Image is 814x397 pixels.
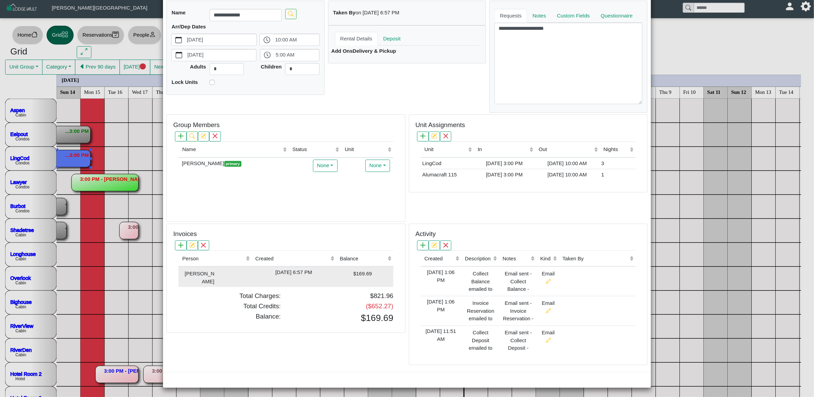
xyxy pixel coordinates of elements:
[539,146,592,153] div: Out
[415,121,465,129] h5: Unit Assignments
[261,64,282,70] b: Children
[552,9,596,23] a: Custom Fields
[431,133,437,139] svg: pencil square
[501,269,535,294] div: Email sent - Collect Balance - Invoice sent to guests to collect final balance
[463,298,497,324] div: Invoice Reservation emailed to guest
[178,313,281,321] h5: Balance:
[335,32,378,46] a: Rental Details
[494,9,527,23] a: Requests
[291,313,393,324] h3: $169.69
[178,243,184,248] svg: plus
[182,146,281,153] div: Name
[503,255,529,263] div: Notes
[331,48,353,54] b: Add Ons
[178,302,281,310] h5: Total Credits:
[260,49,274,61] button: clock
[253,269,334,276] div: [DATE] 6:57 PM
[429,132,440,141] button: pencil square
[285,9,297,19] button: search
[422,327,459,343] div: [DATE] 11:51 AM
[537,160,598,168] div: [DATE] 10:00 AM
[603,146,628,153] div: Nights
[313,160,338,172] button: None
[440,132,451,141] button: x
[175,37,182,43] svg: calendar
[186,49,256,61] label: [DATE]
[198,132,209,141] button: pencil square
[463,327,497,353] div: Collect Deposit emailed to guest
[429,240,440,250] button: pencil square
[378,32,406,46] a: Deposit
[291,302,393,310] h5: ($652.27)
[527,9,551,23] a: Notes
[417,240,428,250] button: plus
[600,169,636,181] td: 1
[224,161,241,167] span: primary
[421,158,474,169] td: LingCod
[176,52,182,58] svg: calendar
[546,338,551,343] svg: pencil
[212,133,218,139] svg: x
[180,160,287,168] div: [PERSON_NAME]
[546,279,551,284] svg: pencil
[443,243,449,248] svg: x
[476,160,533,168] div: [DATE] 3:00 PM
[264,52,271,58] svg: clock
[465,255,492,263] div: Description
[476,171,533,179] div: [DATE] 3:00 PM
[338,269,372,278] div: $169.69
[540,255,552,263] div: Kind
[440,240,451,250] button: x
[274,49,319,61] label: 5:00 AM
[431,243,437,248] svg: pencil square
[415,230,436,238] h5: Activity
[600,158,636,169] td: 3
[501,327,535,353] div: Email sent - Collect Deposit - Invoice sent to guests to collect a deposit
[546,308,551,313] svg: pencil
[538,327,557,344] div: Email
[189,133,195,139] svg: search
[178,133,184,139] svg: plus
[189,243,195,248] svg: pencil square
[172,79,198,85] b: Lock Units
[422,269,459,284] div: [DATE] 1:06 PM
[563,255,628,263] div: Taken By
[182,255,244,263] div: Person
[175,132,186,141] button: plus
[537,171,598,179] div: [DATE] 10:00 AM
[186,34,256,46] label: [DATE]
[355,10,399,15] i: on [DATE] 6:57 PM
[190,64,206,70] b: Adults
[420,243,426,248] svg: plus
[172,24,206,29] b: Arr/Dep Dates
[478,146,528,153] div: In
[255,255,329,263] div: Created
[340,255,386,263] div: Balance
[172,10,186,15] b: Name
[201,133,206,139] svg: pencil square
[288,11,293,16] svg: search
[180,269,214,285] div: [PERSON_NAME]
[187,240,198,250] button: pencil square
[420,133,426,139] svg: plus
[292,146,334,153] div: Status
[178,292,281,300] h5: Total Charges:
[175,240,186,250] button: plus
[421,169,474,181] td: Alumacraft 115
[463,269,497,294] div: Collect Balance emailed to guest
[501,298,535,324] div: Email sent - Invoice Reservation - [GEOGRAPHIC_DATA] Invoice Reservation
[595,9,638,23] a: Questionnaire
[345,146,386,153] div: Unit
[425,146,467,153] div: Unit
[172,49,186,61] button: calendar
[353,48,396,54] b: Delivery & Pickup
[443,133,449,139] svg: x
[260,34,274,46] button: clock
[417,132,428,141] button: plus
[538,269,557,285] div: Email
[274,34,320,46] label: 10:00 AM
[422,298,459,313] div: [DATE] 1:06 PM
[198,240,209,250] button: x
[425,255,454,263] div: Created
[365,160,390,172] button: None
